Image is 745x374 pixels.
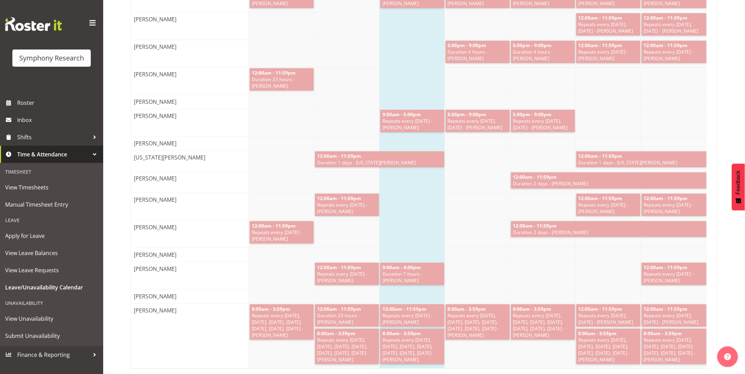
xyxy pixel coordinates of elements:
[382,306,427,312] span: 12:00am - 11:59pm
[512,111,552,118] span: 5:00pm - 9:00pm
[316,271,378,284] span: Repeats every [DATE] - [PERSON_NAME]
[316,201,378,214] span: Repeats every [DATE] - [PERSON_NAME]
[251,306,291,312] span: 8:00am - 3:59pm
[512,118,574,131] span: Repeats every [DATE], [DATE] - [PERSON_NAME]
[17,115,100,125] span: Inbox
[5,17,62,31] img: Rosterit website logo
[2,310,101,327] a: View Unavailability
[17,132,89,142] span: Shifts
[17,98,100,108] span: Roster
[382,271,443,284] span: Duration 7 hours - [PERSON_NAME]
[316,153,361,159] span: 12:00am - 11:59pm
[251,76,312,89] span: Duration 23 hours - [PERSON_NAME]
[2,296,101,310] div: Unavailability
[132,265,178,273] span: [PERSON_NAME]
[643,271,705,284] span: Repeats every [DATE] - [PERSON_NAME]
[578,306,623,312] span: 12:00am - 11:59pm
[578,21,639,34] span: Repeats every [DATE], [DATE] - [PERSON_NAME]
[132,196,178,204] span: [PERSON_NAME]
[316,264,361,271] span: 12:00am - 11:59pm
[643,48,705,62] span: Repeats every [DATE] - [PERSON_NAME]
[578,159,705,166] span: Duration 1 days - [US_STATE][PERSON_NAME]
[382,118,443,131] span: Repeats every [DATE] - [PERSON_NAME]
[316,312,378,325] span: Duration 23 hours - [PERSON_NAME]
[643,337,705,363] span: Repeats every [DATE], [DATE], [DATE], [DATE], [DATE], [DATE], [DATE] - [PERSON_NAME]
[17,149,89,159] span: Time & Attendance
[5,331,98,341] span: Submit Unavailability
[316,195,361,201] span: 12:00am - 11:59pm
[2,279,101,296] a: Leave/Unavailability Calendar
[643,312,705,325] span: Repeats every [DATE], [DATE] - [PERSON_NAME]
[382,312,443,325] span: Repeats every [DATE] - [PERSON_NAME]
[578,153,623,159] span: 12:00am - 11:59pm
[512,48,574,62] span: Duration 4 hours - [PERSON_NAME]
[5,313,98,324] span: View Unavailability
[643,201,705,214] span: Repeats every [DATE] - [PERSON_NAME]
[5,265,98,275] span: View Leave Requests
[578,337,639,363] span: Repeats every [DATE], [DATE], [DATE], [DATE], [DATE], [DATE], [DATE] - [PERSON_NAME]
[251,69,296,76] span: 12:00am - 11:59pm
[251,229,312,242] span: Repeats every [DATE] - [PERSON_NAME]
[2,179,101,196] a: View Timesheets
[578,48,639,62] span: Repeats every [DATE] - [PERSON_NAME]
[251,222,296,229] span: 12:00am - 11:59pm
[132,15,178,23] span: [PERSON_NAME]
[5,182,98,192] span: View Timesheets
[643,306,688,312] span: 12:00am - 11:59pm
[732,164,745,210] button: Feedback - Show survey
[578,330,617,337] span: 8:00am - 3:59pm
[512,180,705,187] span: Duration 2 days - [PERSON_NAME]
[578,195,623,201] span: 12:00am - 11:59pm
[447,111,487,118] span: 5:00pm - 9:00pm
[2,244,101,262] a: View Leave Balances
[512,306,552,312] span: 8:00am - 3:59pm
[132,223,178,231] span: [PERSON_NAME]
[17,350,89,360] span: Finance & Reporting
[447,312,508,338] span: Repeats every [DATE], [DATE], [DATE], [DATE], [DATE], [DATE], [DATE] - [PERSON_NAME]
[316,337,378,363] span: Repeats every [DATE], [DATE], [DATE], [DATE], [DATE], [DATE], [DATE] - [PERSON_NAME]
[132,306,178,315] span: [PERSON_NAME]
[5,199,98,210] span: Manual Timesheet Entry
[132,139,178,147] span: [PERSON_NAME]
[132,153,207,162] span: [US_STATE][PERSON_NAME]
[382,264,421,271] span: 9:00am - 4:00pm
[19,53,84,63] div: Symphony Research
[382,111,421,118] span: 9:00am - 5:00pm
[132,98,178,106] span: [PERSON_NAME]
[724,353,731,360] img: help-xxl-2.png
[251,312,312,338] span: Repeats every [DATE], [DATE], [DATE], [DATE], [DATE], [DATE], [DATE] - [PERSON_NAME]
[512,229,705,235] span: Duration 2 days - [PERSON_NAME]
[578,14,623,21] span: 12:00am - 11:59pm
[132,292,178,300] span: [PERSON_NAME]
[5,248,98,258] span: View Leave Balances
[2,262,101,279] a: View Leave Requests
[382,337,443,363] span: Repeats every [DATE], [DATE], [DATE], [DATE], [DATE], [DATE], [DATE] - [PERSON_NAME]
[512,222,558,229] span: 12:00am - 11:59pm
[132,174,178,183] span: [PERSON_NAME]
[447,306,487,312] span: 8:00am - 3:59pm
[5,231,98,241] span: Apply for Leave
[735,170,742,195] span: Feedback
[2,213,101,227] div: Leave
[643,42,688,48] span: 12:00am - 11:59pm
[512,174,558,180] span: 12:00am - 11:59pm
[643,264,688,271] span: 12:00am - 11:59pm
[447,42,487,48] span: 5:00pm - 9:00pm
[382,330,421,337] span: 8:00am - 3:59pm
[447,118,508,131] span: Repeats every [DATE], [DATE] - [PERSON_NAME]
[2,227,101,244] a: Apply for Leave
[643,21,705,34] span: Repeats every [DATE], [DATE] - [PERSON_NAME]
[2,196,101,213] a: Manual Timesheet Entry
[132,251,178,259] span: [PERSON_NAME]
[5,282,98,293] span: Leave/Unavailability Calendar
[316,306,361,312] span: 12:00am - 11:59pm
[512,42,552,48] span: 5:00pm - 9:00pm
[643,14,688,21] span: 12:00am - 11:59pm
[512,312,574,338] span: Repeats every [DATE], [DATE], [DATE], [DATE], [DATE], [DATE], [DATE] - [PERSON_NAME]
[132,112,178,120] span: [PERSON_NAME]
[643,330,683,337] span: 8:00am - 3:59pm
[578,201,639,214] span: Repeats every [DATE] - [PERSON_NAME]
[316,159,443,166] span: Duration 1 days - [US_STATE][PERSON_NAME]
[2,165,101,179] div: Timesheet
[132,70,178,78] span: [PERSON_NAME]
